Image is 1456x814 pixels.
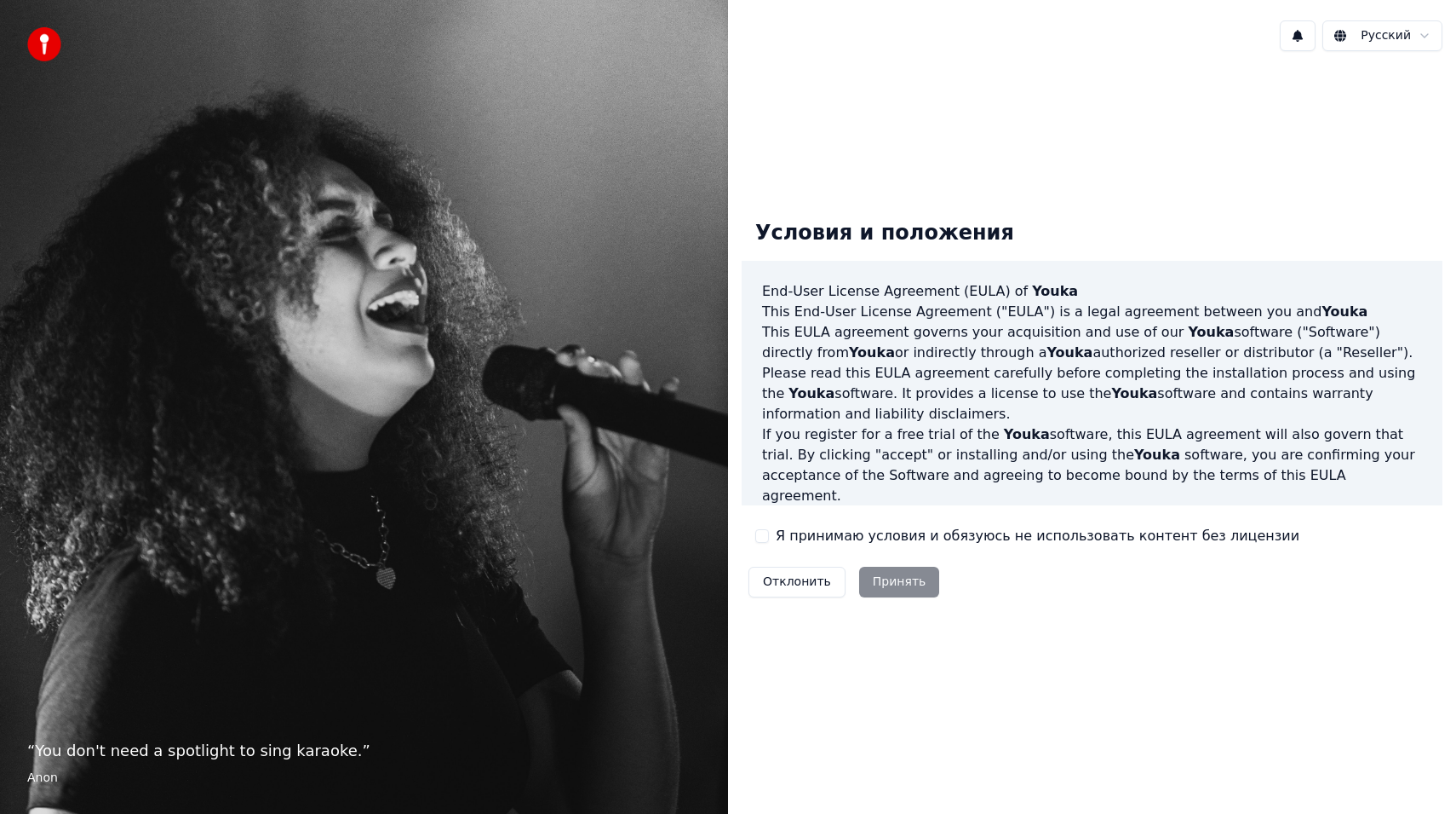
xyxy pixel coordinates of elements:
p: Please read this EULA agreement carefully before completing the installation process and using th... [762,363,1422,424]
span: Youka [1046,344,1092,361]
span: Youka [1134,447,1180,463]
span: Youka [1004,426,1050,442]
footer: Anon [27,770,701,787]
span: Youka [849,344,895,361]
span: Youka [1321,303,1367,320]
span: Youka [1032,283,1078,299]
p: This End-User License Agreement ("EULA") is a legal agreement between you and [762,302,1422,322]
span: Youka [1188,324,1234,340]
span: Youka [788,385,834,401]
div: Условия и положения [742,206,1028,261]
img: youka [27,27,61,61]
p: This EULA agreement governs your acquisition and use of our software ("Software") directly from o... [762,322,1422,363]
h3: End-User License Agreement (EULA) of [762,281,1422,302]
button: Отклонить [748,567,846,598]
p: “ You don't need a spotlight to sing karaoke. ” [27,739,701,763]
label: Я принимаю условия и обязуюсь не использовать контент без лицензии [776,526,1299,546]
span: Youka [1111,385,1157,401]
p: If you register for a free trial of the software, this EULA agreement will also govern that trial... [762,424,1422,506]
